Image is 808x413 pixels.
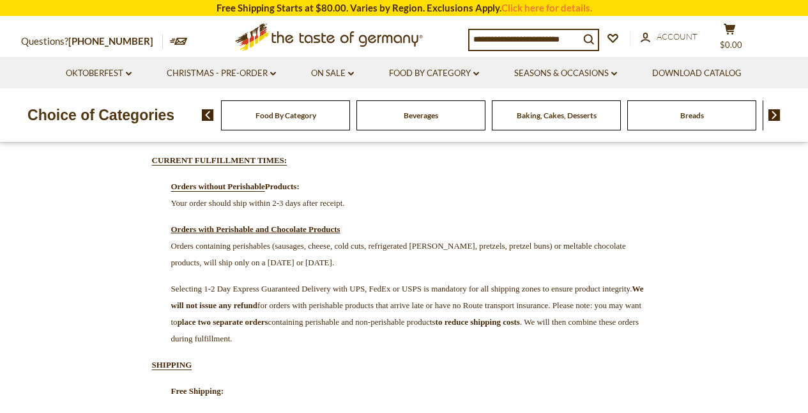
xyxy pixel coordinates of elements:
a: [PHONE_NUMBER] [68,35,153,47]
a: Baking, Cakes, Desserts [517,111,597,120]
strong: to reduce shipping costs [436,317,520,327]
span: Orders with Perishable and Chocolate Products [171,224,340,234]
a: Food By Category [389,66,479,81]
a: Breads [680,111,704,120]
span: Account [657,31,697,42]
span: Selecting 1-2 Day Express Guaranteed Delivery with UPS, FedEx or USPS is mandatory for all shippi... [171,284,644,343]
span: Your order should ship within 2-3 days after receipt. [171,198,345,208]
a: Click here for details. [501,2,592,13]
span: $0.00 [720,40,742,50]
a: Account [641,30,697,44]
strong: Orders without Perishable [171,182,265,191]
strong: Products: [265,182,300,191]
button: $0.00 [711,23,749,55]
a: Seasons & Occasions [514,66,617,81]
span: for orders with perishable products that arrive late or have no Route transport insurance. Please... [171,284,644,343]
span: Free Shipping: [171,386,224,396]
strong: CURRENT FULFILLMENT TIMES: [152,155,287,165]
a: Oktoberfest [66,66,132,81]
a: Food By Category [255,111,316,120]
img: previous arrow [202,109,214,121]
a: Download Catalog [652,66,742,81]
img: next arrow [768,109,781,121]
strong: We will not issue any refund [171,284,644,310]
a: On Sale [311,66,354,81]
a: Beverages [404,111,438,120]
strong: SHIPPING [152,360,192,370]
span: Orders containing perishables (sausages, cheese, cold cuts, refrigerated [PERSON_NAME], pretzels,... [171,241,626,267]
a: Christmas - PRE-ORDER [167,66,276,81]
strong: place two separate orders [178,317,268,327]
p: Questions? [21,33,163,50]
